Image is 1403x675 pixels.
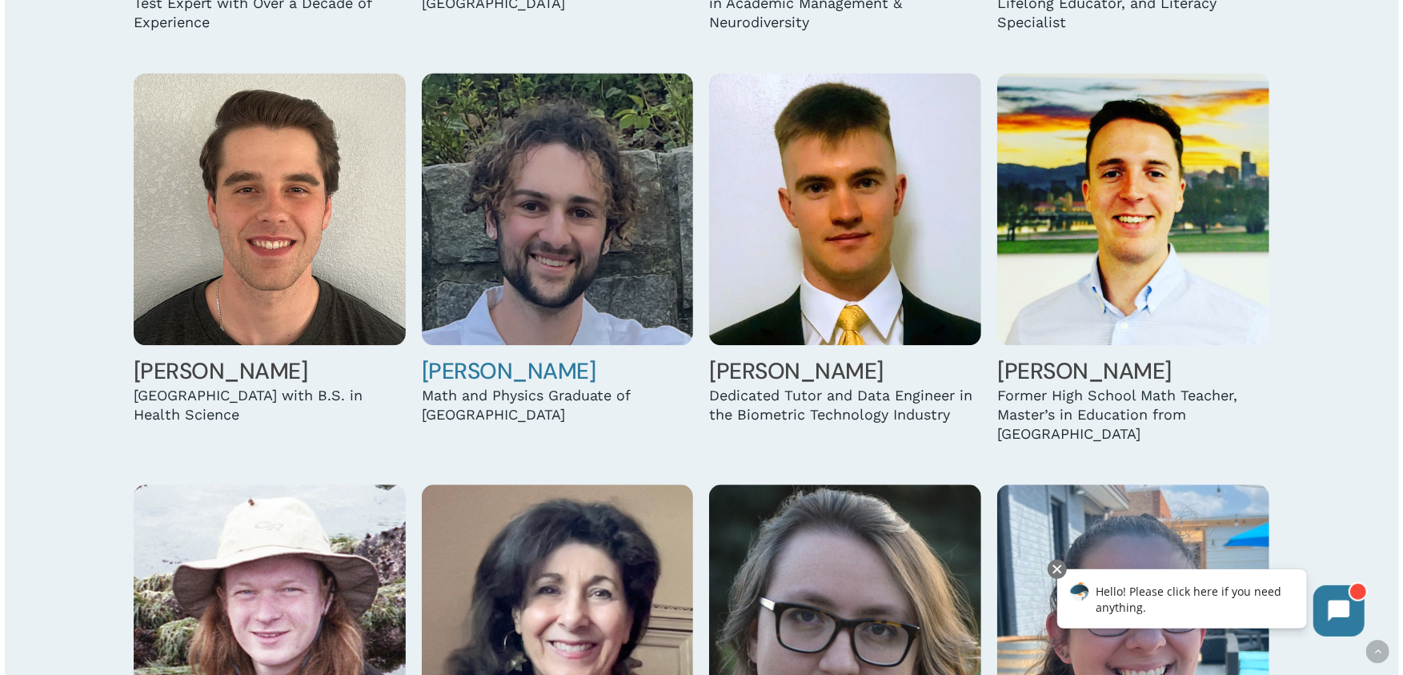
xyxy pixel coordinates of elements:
div: Dedicated Tutor and Data Engineer in the Biometric Technology Industry [709,386,981,424]
img: George Buck [422,73,694,345]
a: [PERSON_NAME] [709,356,884,386]
a: [PERSON_NAME] [422,356,596,386]
a: [PERSON_NAME] [134,356,308,386]
img: Michael Chifala [709,73,981,345]
div: Math and Physics Graduate of [GEOGRAPHIC_DATA] [422,386,694,424]
div: Former High School Math Teacher, Master’s in Education from [GEOGRAPHIC_DATA] [997,386,1269,444]
iframe: Chatbot [1040,556,1381,653]
div: [GEOGRAPHIC_DATA] with B.S. in Health Science [134,386,406,424]
img: Colten Brown [134,73,406,345]
img: Jack Delosh [997,73,1269,345]
a: [PERSON_NAME] [997,356,1172,386]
